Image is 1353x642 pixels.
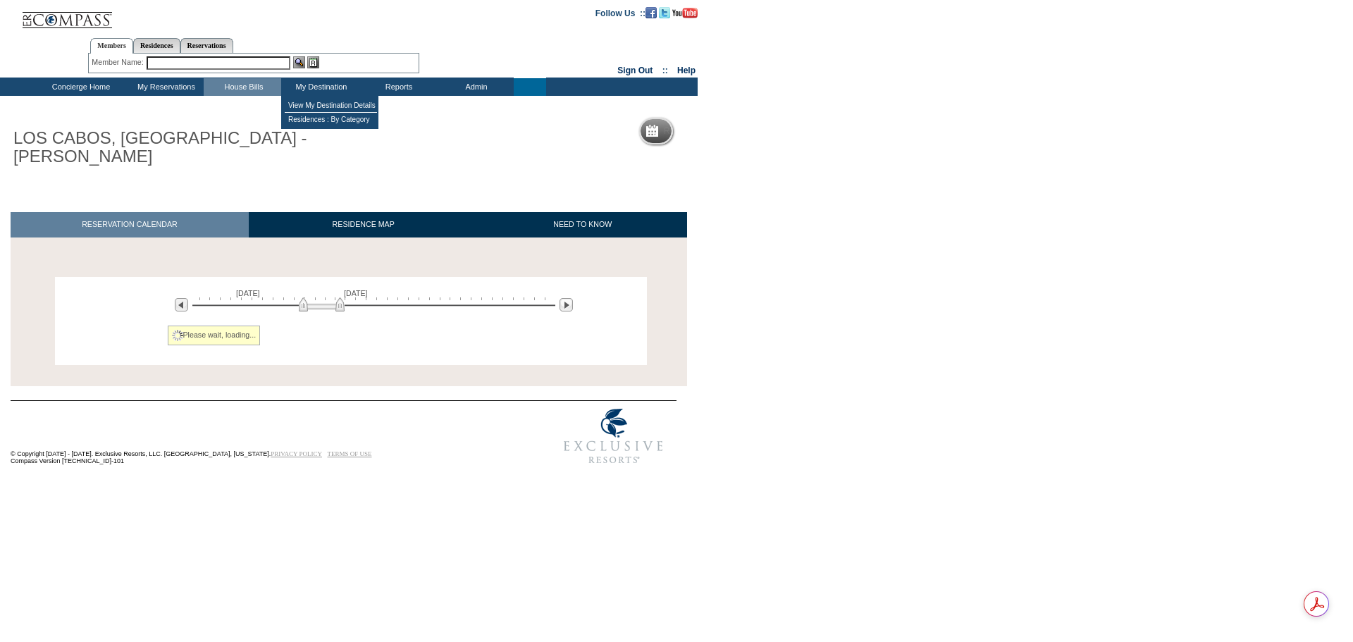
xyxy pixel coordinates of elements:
a: Subscribe to our YouTube Channel [672,8,698,16]
img: Subscribe to our YouTube Channel [672,8,698,18]
a: RESERVATION CALENDAR [11,212,249,237]
div: Member Name: [92,56,146,68]
td: House Bills [204,78,281,96]
a: NEED TO KNOW [478,212,687,237]
img: Previous [175,298,188,311]
td: My Reservations [126,78,204,96]
img: Next [560,298,573,311]
a: Sign Out [617,66,653,75]
div: Please wait, loading... [168,326,261,345]
a: RESIDENCE MAP [249,212,478,237]
td: © Copyright [DATE] - [DATE]. Exclusive Resorts, LLC. [GEOGRAPHIC_DATA], [US_STATE]. Compass Versi... [11,402,504,471]
a: Follow us on Twitter [659,8,670,16]
td: Residences : By Category [285,113,377,126]
a: Members [90,38,133,54]
td: Concierge Home [33,78,126,96]
a: PRIVACY POLICY [271,450,322,457]
td: Follow Us :: [595,7,645,18]
img: Reservations [307,56,319,68]
a: Reservations [180,38,233,53]
img: Exclusive Resorts [550,401,676,471]
img: spinner2.gif [172,330,183,341]
a: Become our fan on Facebook [645,8,657,16]
span: [DATE] [344,289,368,297]
img: Become our fan on Facebook [645,7,657,18]
img: View [293,56,305,68]
td: Reports [359,78,436,96]
td: Admin [436,78,514,96]
td: My Destination [281,78,359,96]
span: :: [662,66,668,75]
td: View My Destination Details [285,99,377,113]
img: Follow us on Twitter [659,7,670,18]
h1: LOS CABOS, [GEOGRAPHIC_DATA] - [PERSON_NAME] [11,126,326,169]
a: Residences [133,38,180,53]
span: [DATE] [236,289,260,297]
a: Help [677,66,696,75]
a: TERMS OF USE [328,450,372,457]
h5: Reservation Calendar [664,127,772,136]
